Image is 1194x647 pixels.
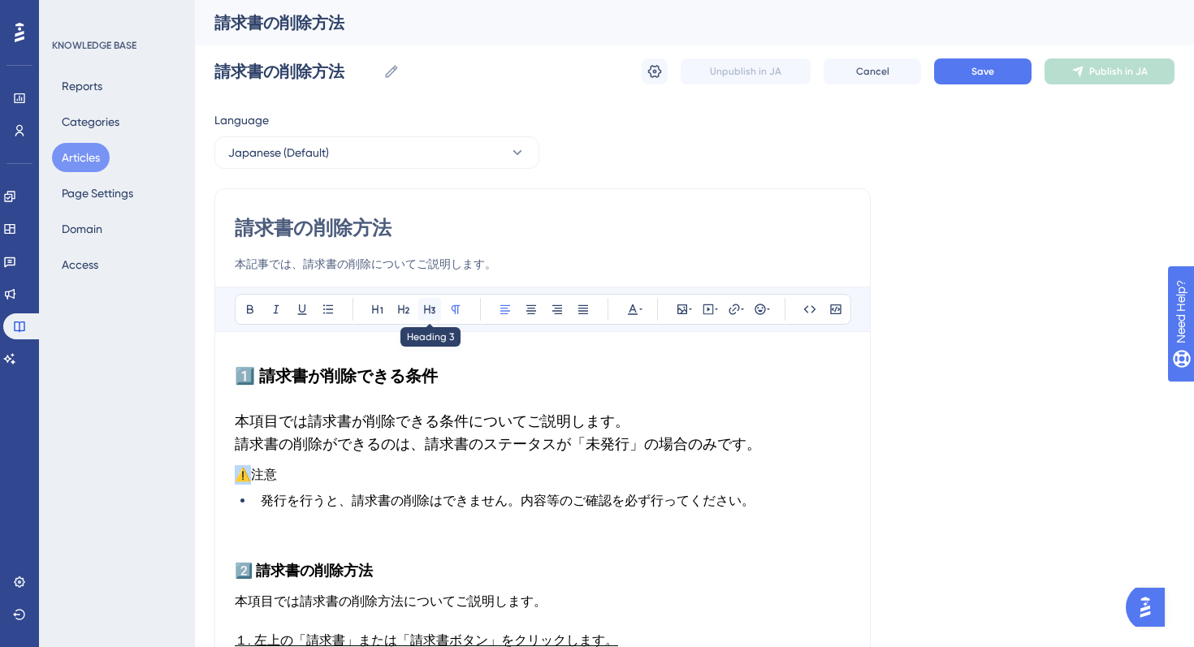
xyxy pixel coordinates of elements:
div: KNOWLEDGE BASE [52,39,136,52]
button: Access [52,250,108,279]
span: 注意 [251,467,277,482]
span: 本項目では請求書が削除できる条件についてご説明します。 [235,412,629,429]
input: Article Name [214,60,377,83]
input: Article Description [235,254,850,274]
div: 請求書の削除方法 [214,11,1134,34]
span: Language [214,110,269,130]
span: Save [971,65,994,78]
button: Unpublish in JA [681,58,811,84]
span: Cancel [856,65,889,78]
span: Need Help? [38,4,102,24]
button: Save [934,58,1032,84]
span: 発行を行うと、請求書の削除はできません。内容等のご確認を必ず行ってください。 [261,493,755,508]
button: Categories [52,107,129,136]
button: Reports [52,71,112,101]
strong: 1️⃣ 請求書が削除できる条件 [235,366,438,386]
span: 本項目では請求書の削除方法についてご説明します。 [235,593,547,609]
strong: ⚠️ [235,467,251,482]
iframe: UserGuiding AI Assistant Launcher [1126,583,1175,632]
span: Unpublish in JA [710,65,781,78]
span: Japanese (Default) [228,143,329,162]
strong: 2️⃣ 請求書の削除方法 [235,562,373,580]
input: Article Title [235,215,850,241]
button: Publish in JA [1045,58,1175,84]
button: Page Settings [52,179,143,208]
button: Domain [52,214,112,244]
button: Articles [52,143,110,172]
button: Cancel [824,58,921,84]
span: 請求書の削除ができるのは、請求書のステータスが「未発行」の場合のみです。 [235,435,761,452]
button: Japanese (Default) [214,136,539,169]
span: Publish in JA [1089,65,1148,78]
